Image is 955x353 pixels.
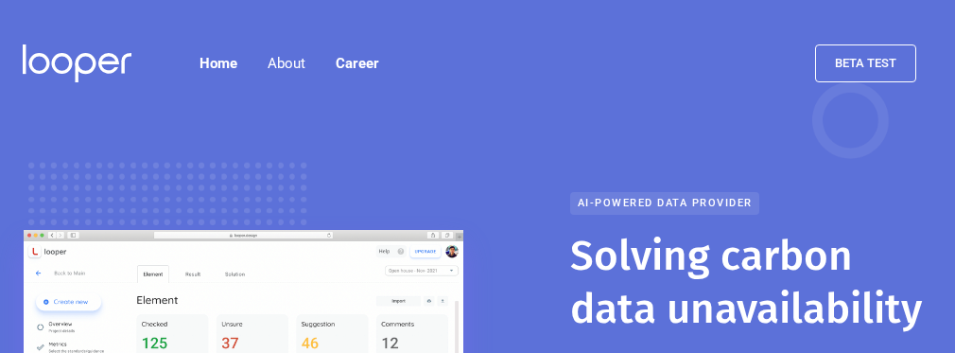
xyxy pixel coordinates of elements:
a: Career [321,44,394,82]
div: About [252,44,321,82]
div: AI-powered data provider [570,192,759,215]
h1: Solving carbon data unavailability [570,230,932,336]
div: About [268,52,305,75]
a: Home [184,44,252,82]
a: beta test [815,44,916,82]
